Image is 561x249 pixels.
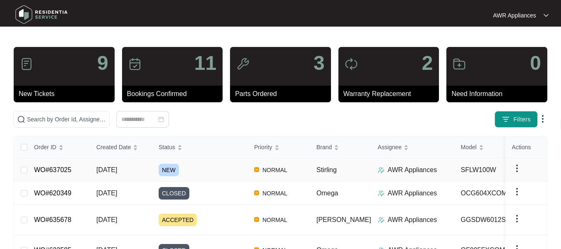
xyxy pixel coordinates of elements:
[96,166,117,173] span: [DATE]
[254,143,272,152] span: Priority
[27,136,90,158] th: Order ID
[461,143,477,152] span: Model
[90,136,152,158] th: Created Date
[454,136,537,158] th: Model
[235,89,331,99] p: Parts Ordered
[530,53,541,73] p: 0
[388,188,437,198] p: AWR Appliances
[388,165,437,175] p: AWR Appliances
[505,136,547,158] th: Actions
[12,2,71,27] img: residentia service logo
[345,57,358,71] img: icon
[316,216,371,223] span: [PERSON_NAME]
[17,115,25,123] img: search-icon
[127,89,223,99] p: Bookings Confirmed
[378,143,402,152] span: Assignee
[513,115,531,124] span: Filters
[20,57,33,71] img: icon
[388,215,437,225] p: AWR Appliances
[254,167,259,172] img: Vercel Logo
[453,57,466,71] img: icon
[96,190,117,197] span: [DATE]
[19,89,115,99] p: New Tickets
[512,163,522,173] img: dropdown arrow
[128,57,142,71] img: icon
[194,53,216,73] p: 11
[159,187,189,200] span: CLOSED
[454,158,537,182] td: SFLW100W
[502,115,510,123] img: filter icon
[493,11,536,20] p: AWR Appliances
[259,165,291,175] span: NORMAL
[259,215,291,225] span: NORMAL
[544,13,549,17] img: dropdown arrow
[422,53,433,73] p: 2
[316,190,338,197] span: Omega
[454,205,537,235] td: GGSDW6012S (s)
[96,143,131,152] span: Created Date
[495,111,538,128] button: filter iconFilters
[254,217,259,222] img: Vercel Logo
[371,136,454,158] th: Assignee
[34,143,56,152] span: Order ID
[310,136,371,158] th: Brand
[343,89,439,99] p: Warranty Replacement
[34,190,71,197] a: WO#620349
[247,136,310,158] th: Priority
[159,143,175,152] span: Status
[316,143,332,152] span: Brand
[159,164,179,176] span: NEW
[34,166,71,173] a: WO#637025
[259,188,291,198] span: NORMAL
[96,216,117,223] span: [DATE]
[451,89,547,99] p: Need Information
[236,57,250,71] img: icon
[378,167,385,173] img: Assigner Icon
[152,136,247,158] th: Status
[378,190,385,197] img: Assigner Icon
[34,216,71,223] a: WO#635678
[378,217,385,223] img: Assigner Icon
[316,166,337,173] span: Stirling
[454,182,537,205] td: OCG604XCOM
[254,190,259,195] img: Vercel Logo
[512,214,522,224] img: dropdown arrow
[512,187,522,197] img: dropdown arrow
[159,214,197,226] span: ACCEPTED
[97,53,108,73] p: 9
[538,114,548,124] img: dropdown arrow
[314,53,325,73] p: 3
[27,115,106,124] input: Search by Order Id, Assignee Name, Customer Name, Brand and Model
